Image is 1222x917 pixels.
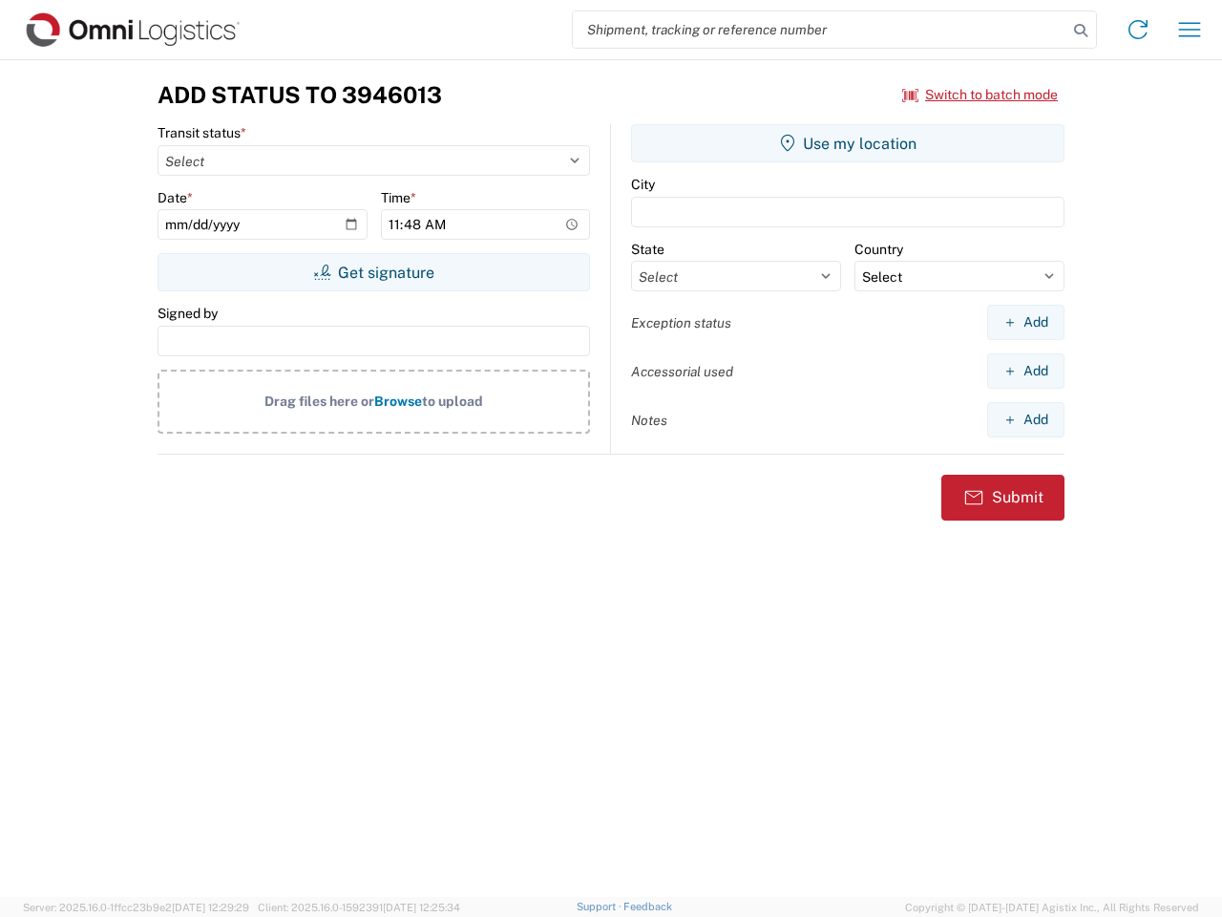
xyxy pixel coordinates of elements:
[381,189,416,206] label: Time
[158,305,218,322] label: Signed by
[631,363,733,380] label: Accessorial used
[902,79,1058,111] button: Switch to batch mode
[631,176,655,193] label: City
[383,902,460,913] span: [DATE] 12:25:34
[264,394,374,409] span: Drag files here or
[987,402,1064,437] button: Add
[158,81,442,109] h3: Add Status to 3946013
[172,902,249,913] span: [DATE] 12:29:29
[905,899,1199,916] span: Copyright © [DATE]-[DATE] Agistix Inc., All Rights Reserved
[23,902,249,913] span: Server: 2025.16.0-1ffcc23b9e2
[941,475,1064,521] button: Submit
[631,124,1064,162] button: Use my location
[577,901,624,912] a: Support
[422,394,483,409] span: to upload
[631,241,664,258] label: State
[158,189,193,206] label: Date
[258,902,460,913] span: Client: 2025.16.0-1592391
[623,901,672,912] a: Feedback
[631,412,667,429] label: Notes
[854,241,903,258] label: Country
[374,394,422,409] span: Browse
[987,305,1064,340] button: Add
[573,11,1067,48] input: Shipment, tracking or reference number
[987,353,1064,389] button: Add
[631,314,731,331] label: Exception status
[158,124,246,141] label: Transit status
[158,253,590,291] button: Get signature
